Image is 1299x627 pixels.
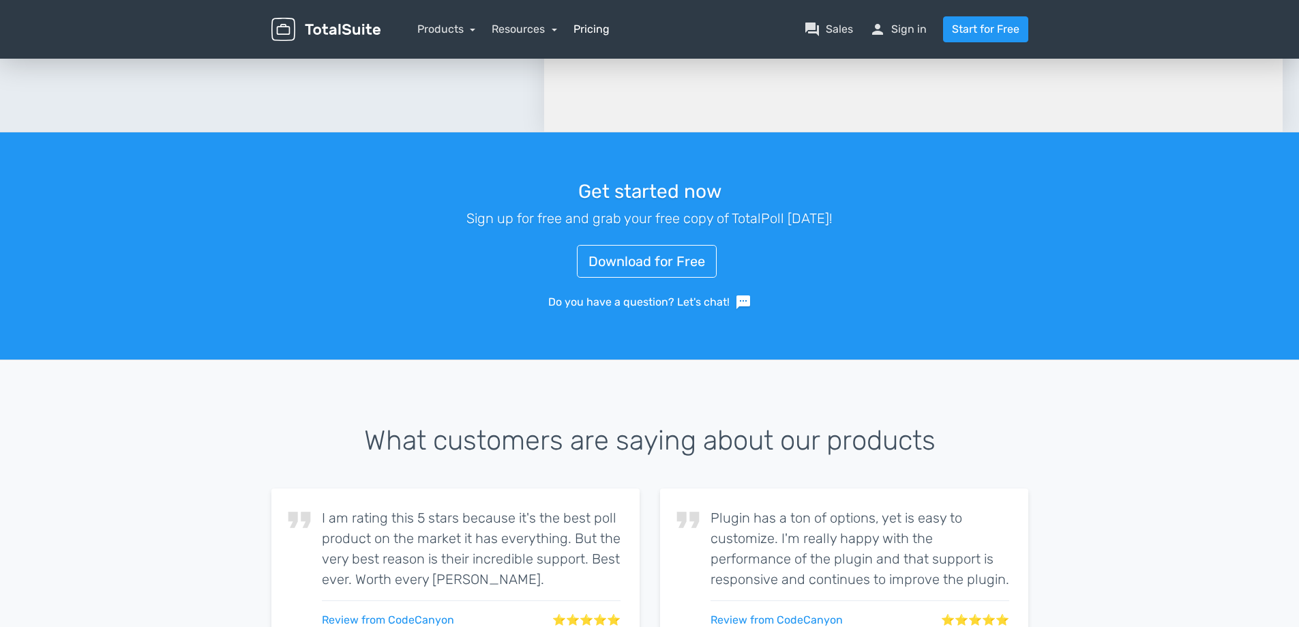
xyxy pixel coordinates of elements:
[271,208,1028,229] p: Sign up for free and grab your free copy of TotalPoll [DATE]!
[804,21,853,38] a: question_answerSales
[322,508,621,589] p: I am rating this 5 stars because it's the best poll product on the market it has everything. But ...
[573,21,610,38] a: Pricing
[492,23,557,35] a: Resources
[869,21,886,38] span: person
[271,181,1028,203] h3: Get started now
[869,21,927,38] a: personSign in
[548,294,751,310] a: Do you have a question? Let's chat!sms
[711,508,1009,589] p: Plugin has a ton of options, yet is easy to customize. I'm really happy with the performance of t...
[943,16,1028,42] a: Start for Free
[804,21,820,38] span: question_answer
[271,426,1028,456] h3: What customers are saying about our products
[417,23,476,35] a: Products
[735,294,751,310] span: sms
[271,18,380,42] img: TotalSuite for WordPress
[577,245,717,278] a: Download for Free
